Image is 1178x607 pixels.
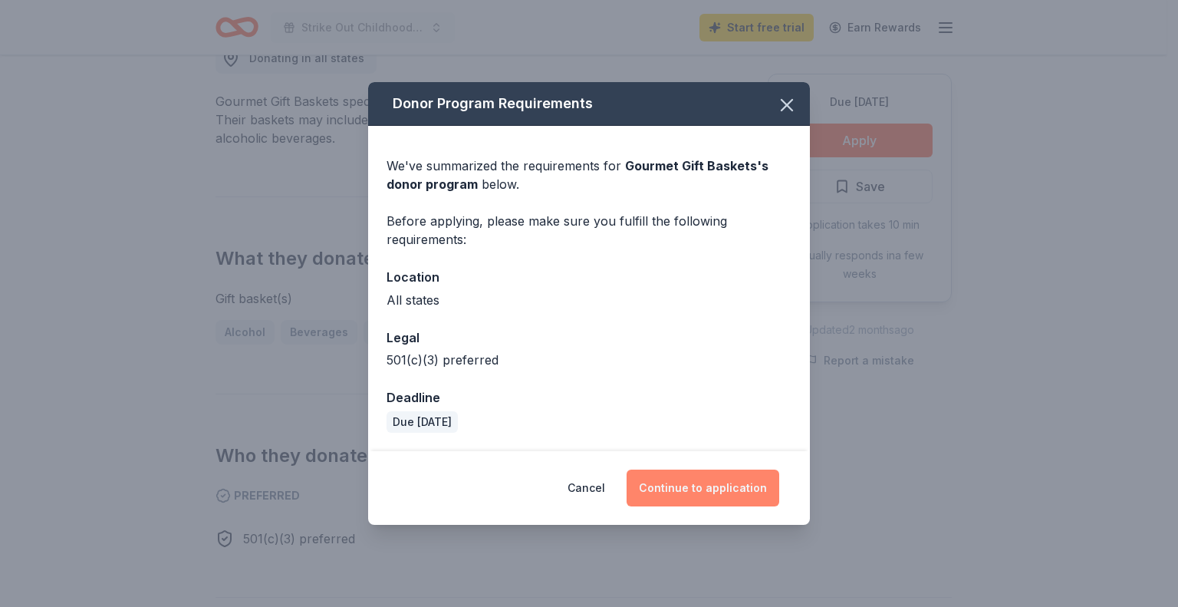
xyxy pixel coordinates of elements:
button: Cancel [568,470,605,506]
div: Location [387,267,791,287]
div: Deadline [387,388,791,407]
button: Continue to application [627,470,779,506]
div: Legal [387,328,791,348]
div: Due [DATE] [387,411,458,433]
div: We've summarized the requirements for below. [387,157,791,193]
div: Before applying, please make sure you fulfill the following requirements: [387,212,791,249]
div: Donor Program Requirements [368,82,810,126]
div: 501(c)(3) preferred [387,351,791,369]
div: All states [387,291,791,309]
